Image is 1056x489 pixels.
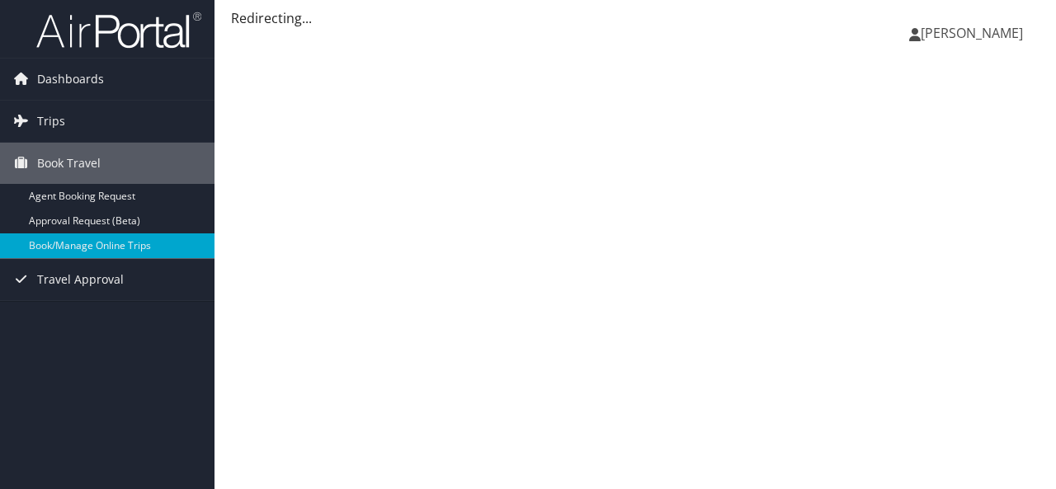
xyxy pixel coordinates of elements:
span: Dashboards [37,59,104,100]
a: [PERSON_NAME] [909,8,1039,58]
div: Redirecting... [231,8,1039,28]
span: Trips [37,101,65,142]
span: Travel Approval [37,259,124,300]
img: airportal-logo.png [36,11,201,49]
span: Book Travel [37,143,101,184]
span: [PERSON_NAME] [921,24,1023,42]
